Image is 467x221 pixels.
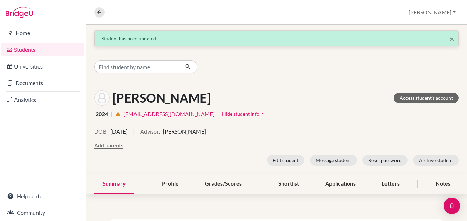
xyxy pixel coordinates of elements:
[222,108,267,119] button: Hide student infoarrow_drop_up
[1,43,84,56] a: Students
[101,35,452,42] div: Student has been updated.
[394,93,459,103] a: Access student's account
[123,110,215,118] a: [EMAIL_ADDRESS][DOMAIN_NAME]
[1,60,84,73] a: Universities
[310,155,357,166] button: Message student
[444,198,460,214] div: Open Intercom Messenger
[222,111,259,117] span: Hide student info
[94,90,110,106] img: Vinit Baral's avatar
[270,174,307,194] div: Shortlist
[133,127,135,141] span: |
[373,174,408,194] div: Letters
[94,60,180,73] input: Find student by name...
[217,110,219,118] span: |
[267,155,304,166] button: Edit student
[1,206,84,220] a: Community
[197,174,250,194] div: Grades/Scores
[449,34,454,44] span: ×
[405,6,459,19] button: [PERSON_NAME]
[94,127,106,136] button: DOB
[362,155,408,166] button: Reset password
[112,91,211,105] h1: [PERSON_NAME]
[94,174,134,194] div: Summary
[317,174,364,194] div: Applications
[413,155,459,166] button: Archive student
[6,7,33,18] img: Bridge-U
[163,127,206,136] span: [PERSON_NAME]
[427,174,459,194] div: Notes
[111,110,112,118] span: |
[1,76,84,90] a: Documents
[106,127,108,136] span: :
[154,174,187,194] div: Profile
[1,189,84,203] a: Help center
[115,111,121,117] i: warning
[1,26,84,40] a: Home
[1,93,84,107] a: Analytics
[94,141,123,149] button: Add parents
[110,127,128,136] span: [DATE]
[140,127,159,136] button: Advisor
[96,110,108,118] span: 2024
[159,127,160,136] span: :
[259,110,266,117] i: arrow_drop_up
[449,35,454,43] button: Close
